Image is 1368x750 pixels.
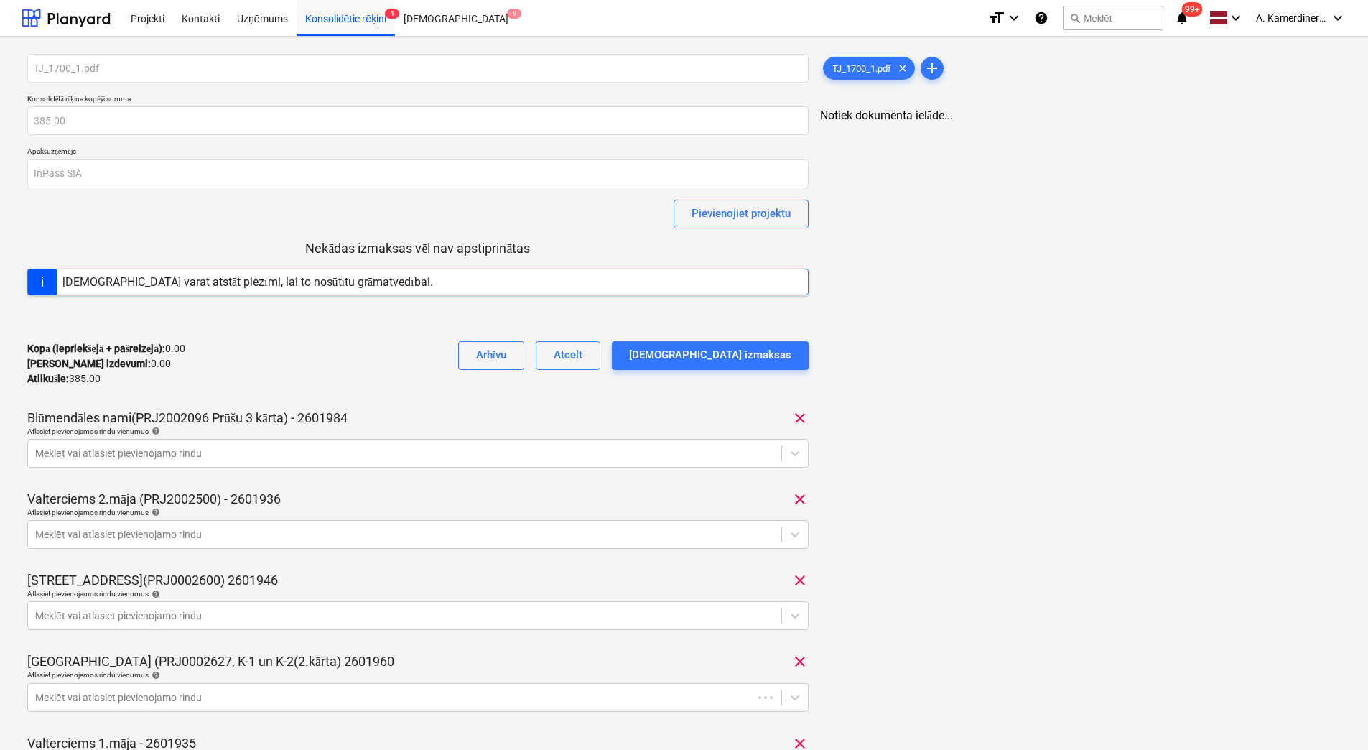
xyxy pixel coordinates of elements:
[458,341,524,370] button: Arhīvu
[27,427,809,436] div: Atlasiet pievienojamos rindu vienumus
[476,346,506,364] div: Arhīvu
[27,94,809,106] p: Konsolidētā rēķina kopējā summa
[27,240,809,257] p: Nekādas izmaksas vēl nav apstiprinātas
[894,60,911,77] span: clear
[149,427,160,435] span: help
[820,108,1341,122] div: Notiek dokumenta ielāde...
[27,491,281,508] p: Valterciems 2.māja (PRJ2002500) - 2601936
[27,358,151,369] strong: [PERSON_NAME] izdevumi :
[791,572,809,589] span: clear
[507,9,521,19] span: 9
[536,341,600,370] button: Atcelt
[554,346,582,364] div: Atcelt
[791,653,809,670] span: clear
[27,653,394,670] p: [GEOGRAPHIC_DATA] (PRJ0002627, K-1 un K-2(2.kārta) 2601960
[27,371,101,386] p: 385.00
[791,491,809,508] span: clear
[149,508,160,517] span: help
[27,341,185,356] p: 0.00
[1296,681,1368,750] iframe: Chat Widget
[629,346,791,364] div: [DEMOGRAPHIC_DATA] izmaksas
[27,147,809,159] p: Apakšuzņēmējs
[149,590,160,598] span: help
[385,9,399,19] span: 1
[62,275,433,289] div: [DEMOGRAPHIC_DATA] varat atstāt piezīmi, lai to nosūtītu grāmatvedībai.
[823,57,915,80] div: TJ_1700_1.pdf
[27,589,809,598] div: Atlasiet pievienojamos rindu vienumus
[791,409,809,427] span: clear
[27,409,348,427] p: Blūmendāles nami(PRJ2002096 Prūšu 3 kārta) - 2601984
[27,356,171,371] p: 0.00
[27,572,278,589] p: [STREET_ADDRESS](PRJ0002600) 2601946
[27,373,69,384] strong: Atlikušie :
[27,159,809,188] input: Apakšuzņēmējs
[692,204,791,223] div: Pievienojiet projektu
[27,106,809,135] input: Konsolidētā rēķina kopējā summa
[27,54,809,83] input: Apvienotā rēķina nosaukums
[27,670,809,680] div: Atlasiet pievienojamos rindu vienumus
[674,200,809,228] button: Pievienojiet projektu
[824,63,900,74] span: TJ_1700_1.pdf
[27,343,165,354] strong: Kopā (iepriekšējā + pašreizējā) :
[149,671,160,680] span: help
[27,508,809,517] div: Atlasiet pievienojamos rindu vienumus
[923,60,941,77] span: add
[612,341,809,370] button: [DEMOGRAPHIC_DATA] izmaksas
